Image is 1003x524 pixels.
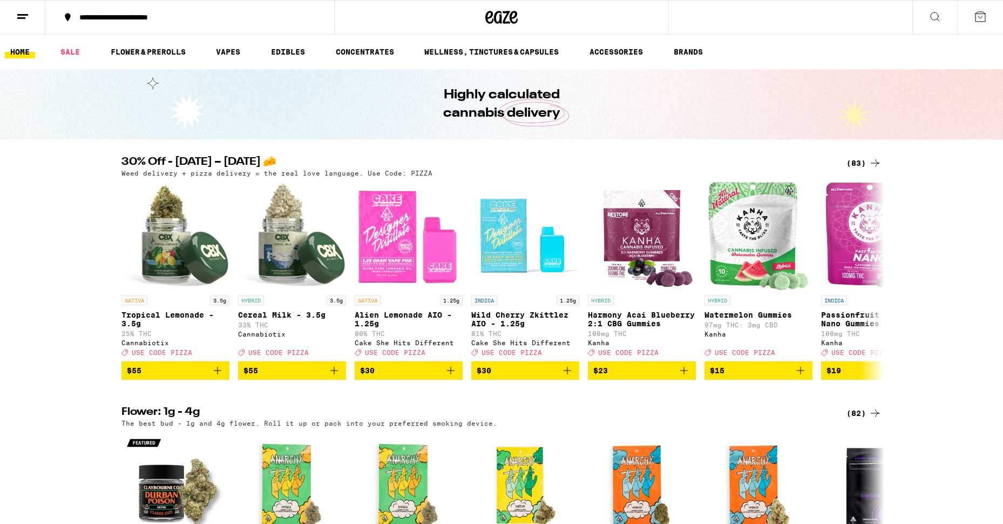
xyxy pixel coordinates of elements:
div: Kanha [704,331,812,338]
p: 100mg THC [821,330,929,337]
span: USE CODE PIZZA [365,349,425,356]
img: Cake She Hits Different - Alien Lemonade AIO - 1.25g [355,182,463,290]
span: $30 [360,366,375,375]
p: 81% THC [471,330,579,337]
span: $15 [710,366,724,375]
span: USE CODE PIZZA [132,349,192,356]
span: USE CODE PIZZA [831,349,892,356]
p: Wild Cherry Zkittlez AIO - 1.25g [471,311,579,328]
a: WELLNESS, TINCTURES & CAPSULES [419,45,564,58]
p: HYBRID [704,295,730,305]
a: HOME [5,45,35,58]
span: $55 [127,366,141,375]
button: Add to bag [238,361,346,380]
p: HYBRID [238,295,264,305]
span: USE CODE PIZZA [598,349,659,356]
a: Open page for Tropical Lemonade - 3.5g from Cannabiotix [121,182,229,361]
div: Cake She Hits Different [471,339,579,346]
p: 100mg THC [588,330,696,337]
p: Watermelon Gummies [704,311,812,319]
p: 25% THC [121,330,229,337]
span: $23 [593,366,608,375]
p: INDICA [821,295,847,305]
p: 80% THC [355,330,463,337]
span: USE CODE PIZZA [248,349,309,356]
img: Kanha - Passionfruit Paradise Nano Gummies [825,182,925,290]
img: Cake She Hits Different - Wild Cherry Zkittlez AIO - 1.25g [471,182,579,290]
a: EDIBLES [266,45,310,58]
a: SALE [55,45,85,58]
a: ACCESSORIES [584,45,648,58]
span: $55 [243,366,258,375]
h2: Flower: 1g - 4g [121,407,829,420]
a: Open page for Watermelon Gummies from Kanha [704,182,812,361]
a: Open page for Harmony Acai Blueberry 2:1 CBG Gummies from Kanha [588,182,696,361]
div: Kanha [588,339,696,346]
a: (82) [846,407,882,420]
a: Open page for Passionfruit Paradise Nano Gummies from Kanha [821,182,929,361]
p: Harmony Acai Blueberry 2:1 CBG Gummies [588,311,696,328]
p: The best bud - 1g and 4g flower. Roll it up or pack into your preferred smoking device. [121,420,497,427]
h1: Highly calculated cannabis delivery [412,86,591,123]
div: Cannabiotix [121,339,229,346]
div: Cannabiotix [238,331,346,338]
span: $30 [477,366,491,375]
p: 3.5g [210,295,229,305]
a: Open page for Cereal Milk - 3.5g from Cannabiotix [238,182,346,361]
span: $19 [826,366,841,375]
p: HYBRID [588,295,614,305]
p: Alien Lemonade AIO - 1.25g [355,311,463,328]
button: Add to bag [121,361,229,380]
button: Add to bag [588,361,696,380]
button: BRANDS [668,45,708,58]
a: FLOWER & PREROLLS [105,45,191,58]
p: Tropical Lemonade - 3.5g [121,311,229,328]
img: Kanha - Harmony Acai Blueberry 2:1 CBG Gummies [589,182,694,290]
h2: 30% Off - [DATE] – [DATE] 🧀 [121,157,829,170]
button: Add to bag [355,361,463,380]
p: SATIVA [355,295,381,305]
p: 1.25g [440,295,463,305]
div: Cake She Hits Different [355,339,463,346]
p: Cereal Milk - 3.5g [238,311,346,319]
p: Weed delivery + pizza delivery = the real love language. Use Code: PIZZA [121,170,432,177]
button: Add to bag [704,361,812,380]
p: 3.5g [327,295,346,305]
div: Kanha [821,339,929,346]
p: Passionfruit Paradise Nano Gummies [821,311,929,328]
a: VAPES [211,45,246,58]
img: Cannabiotix - Tropical Lemonade - 3.5g [121,182,229,290]
a: Open page for Alien Lemonade AIO - 1.25g from Cake She Hits Different [355,182,463,361]
a: CONCENTRATES [330,45,399,58]
button: Add to bag [821,361,929,380]
span: USE CODE PIZZA [482,349,542,356]
p: SATIVA [121,295,147,305]
span: USE CODE PIZZA [715,349,775,356]
a: (83) [846,157,882,170]
p: 1.25g [557,295,579,305]
a: Open page for Wild Cherry Zkittlez AIO - 1.25g from Cake She Hits Different [471,182,579,361]
p: INDICA [471,295,497,305]
img: Kanha - Watermelon Gummies [708,182,809,290]
button: Add to bag [471,361,579,380]
img: Cannabiotix - Cereal Milk - 3.5g [238,182,346,290]
p: 97mg THC: 3mg CBD [704,321,812,328]
p: 33% THC [238,321,346,328]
